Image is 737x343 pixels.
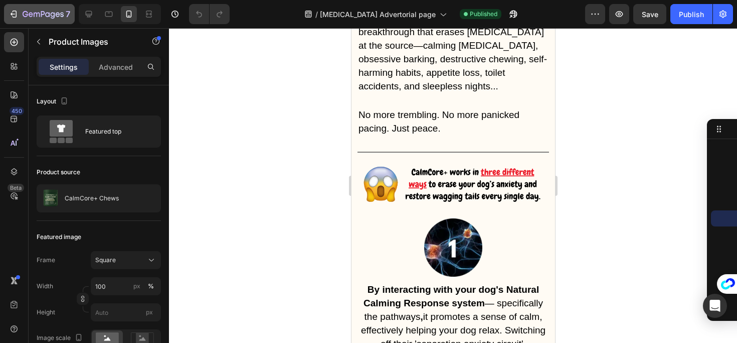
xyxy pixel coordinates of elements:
[131,280,143,292] button: %
[37,308,55,317] label: Height
[133,282,140,291] div: px
[85,120,146,143] div: Featured top
[4,4,75,24] button: 7
[95,256,116,265] span: Square
[37,168,80,177] div: Product source
[37,282,53,291] label: Width
[146,308,153,316] span: px
[351,28,555,343] iframe: Design area
[49,36,134,48] p: Product Images
[148,282,154,291] div: %
[41,188,61,208] img: product feature img
[91,277,161,295] input: px%
[73,190,131,249] img: gempages_580495195036976046-f80a7276-f93f-4278-a790-8d9a3711130b.webp
[315,9,318,20] span: /
[642,10,658,19] span: Save
[703,294,727,318] div: Open Intercom Messenger
[37,95,70,108] div: Layout
[8,184,24,192] div: Beta
[37,256,55,265] label: Frame
[6,132,198,180] img: gempages_580495195036976046-dc385955-0610-4a13-949b-89a6df8b7e37.webp
[91,303,161,321] input: px
[145,280,157,292] button: px
[50,62,78,72] p: Settings
[65,195,119,202] p: CalmCore+ Chews
[7,255,197,322] p: — specifically the pathways it promotes a sense of calm, effectively helping your dog relax. Swit...
[470,10,497,19] span: Published
[91,251,161,269] button: Square
[99,62,133,72] p: Advanced
[66,8,70,20] p: 7
[633,4,666,24] button: Save
[37,233,81,242] div: Featured image
[7,80,197,107] p: No more trembling. No more panicked pacing. Just peace.
[320,9,436,20] span: [MEDICAL_DATA] Advertorial page
[12,256,188,280] strong: By interacting with your dog's Natural Calming Response system
[670,4,712,24] button: Publish
[10,107,24,115] div: 450
[69,283,72,294] strong: ,
[189,4,230,24] div: Undo/Redo
[679,9,704,20] div: Publish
